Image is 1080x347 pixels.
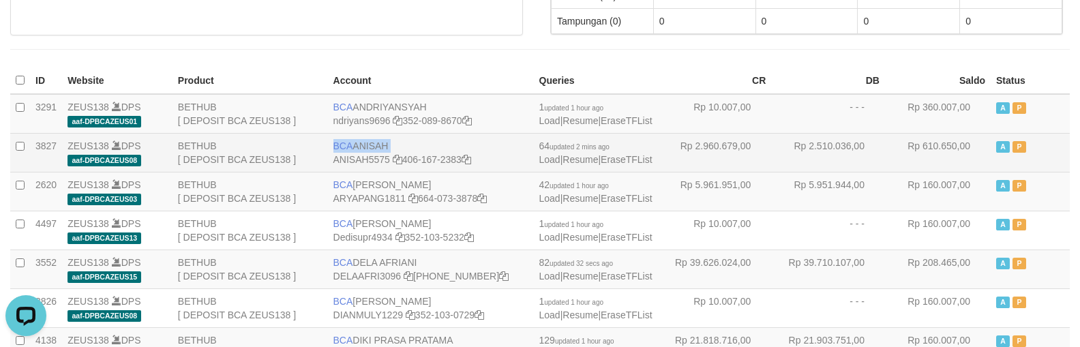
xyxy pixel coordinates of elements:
[408,193,418,204] a: Copy ARYAPANG1811 to clipboard
[885,250,991,288] td: Rp 208.465,00
[1012,141,1026,153] span: Paused
[539,140,652,165] span: | |
[67,257,109,268] a: ZEUS138
[333,257,353,268] span: BCA
[539,115,560,126] a: Load
[539,193,560,204] a: Load
[172,250,328,288] td: BETHUB [ DEPOSIT BCA ZEUS138 ]
[996,297,1010,308] span: Active
[475,310,484,320] a: Copy 3521030729 to clipboard
[539,271,560,282] a: Load
[328,250,534,288] td: DELA AFRIANI [PHONE_NUMBER]
[395,232,405,243] a: Copy Dedisupr4934 to clipboard
[30,288,62,327] td: 3826
[333,154,390,165] a: ANISAH5575
[885,172,991,211] td: Rp 160.007,00
[1012,219,1026,230] span: Paused
[562,115,598,126] a: Resume
[62,67,172,94] th: Website
[539,218,652,243] span: | |
[539,310,560,320] a: Load
[771,172,885,211] td: Rp 5.951.944,00
[333,140,353,151] span: BCA
[67,116,141,127] span: aaf-DPBCAZEUS01
[562,310,598,320] a: Resume
[539,102,604,112] span: 1
[333,102,353,112] span: BCA
[30,172,62,211] td: 2620
[67,102,109,112] a: ZEUS138
[30,211,62,250] td: 4497
[30,94,62,134] td: 3291
[885,133,991,172] td: Rp 610.650,00
[1012,258,1026,269] span: Paused
[771,288,885,327] td: - - -
[462,115,472,126] a: Copy 3520898670 to clipboard
[550,260,613,267] span: updated 32 secs ago
[333,310,403,320] a: DIANMULY1229
[539,257,652,282] span: | |
[552,8,654,33] td: Tampungan (0)
[333,232,393,243] a: Dedisupr4934
[328,288,534,327] td: [PERSON_NAME] 352-103-0729
[67,296,109,307] a: ZEUS138
[544,299,603,306] span: updated 1 hour ago
[885,288,991,327] td: Rp 160.007,00
[5,5,46,46] button: Open LiveChat chat widget
[67,335,109,346] a: ZEUS138
[404,271,413,282] a: Copy DELAAFRI3096 to clipboard
[771,250,885,288] td: Rp 39.710.107,00
[550,182,609,190] span: updated 1 hour ago
[858,8,960,33] td: 0
[539,154,560,165] a: Load
[328,211,534,250] td: [PERSON_NAME] 352-103-5232
[62,133,172,172] td: DPS
[172,67,328,94] th: Product
[539,232,560,243] a: Load
[601,115,652,126] a: EraseTFList
[658,67,772,94] th: CR
[62,288,172,327] td: DPS
[539,335,614,346] span: 129
[333,296,353,307] span: BCA
[30,250,62,288] td: 3552
[30,133,62,172] td: 3827
[406,310,415,320] a: Copy DIANMULY1229 to clipboard
[333,218,353,229] span: BCA
[67,271,141,283] span: aaf-DPBCAZEUS15
[67,179,109,190] a: ZEUS138
[544,221,603,228] span: updated 1 hour ago
[67,194,141,205] span: aaf-DPBCAZEUS03
[996,180,1010,192] span: Active
[991,67,1070,94] th: Status
[67,310,141,322] span: aaf-DPBCAZEUS08
[462,154,471,165] a: Copy 4061672383 to clipboard
[658,211,772,250] td: Rp 10.007,00
[499,271,509,282] a: Copy 8692458639 to clipboard
[172,94,328,134] td: BETHUB [ DEPOSIT BCA ZEUS138 ]
[653,8,755,33] td: 0
[333,115,391,126] a: ndriyans9696
[996,141,1010,153] span: Active
[333,193,406,204] a: ARYAPANG1811
[550,143,610,151] span: updated 2 mins ago
[885,211,991,250] td: Rp 160.007,00
[333,335,353,346] span: BCA
[464,232,474,243] a: Copy 3521035232 to clipboard
[539,257,613,268] span: 82
[328,133,534,172] td: ANISAH 406-167-2383
[544,104,603,112] span: updated 1 hour ago
[539,140,610,151] span: 64
[658,133,772,172] td: Rp 2.960.679,00
[534,67,658,94] th: Queries
[539,296,652,320] span: | |
[885,94,991,134] td: Rp 360.007,00
[755,8,858,33] td: 0
[960,8,1062,33] td: 0
[996,335,1010,347] span: Active
[562,232,598,243] a: Resume
[172,133,328,172] td: BETHUB [ DEPOSIT BCA ZEUS138 ]
[393,154,402,165] a: Copy ANISAH5575 to clipboard
[539,179,652,204] span: | |
[771,211,885,250] td: - - -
